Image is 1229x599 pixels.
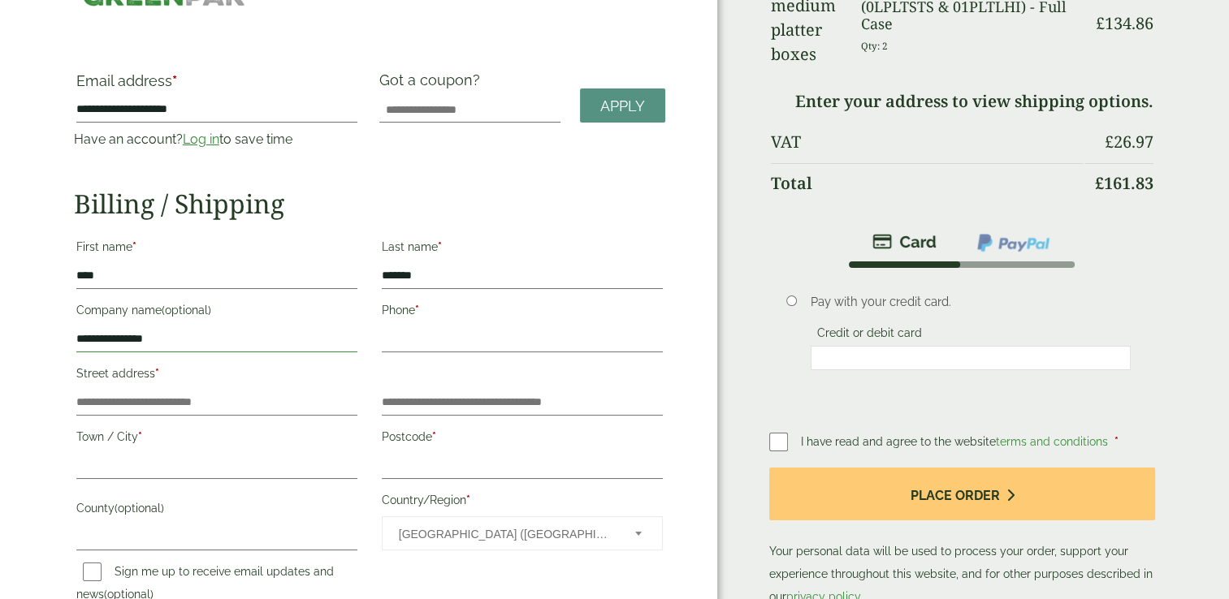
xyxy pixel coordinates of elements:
label: County [76,497,357,524]
span: Country/Region [382,516,663,550]
img: stripe.png [872,232,937,252]
h2: Billing / Shipping [74,188,665,219]
span: (optional) [115,502,164,515]
abbr: required [415,304,419,317]
p: Have an account? to save time [74,130,360,149]
abbr: required [466,493,470,506]
span: £ [1105,131,1114,153]
abbr: required [155,367,159,380]
bdi: 161.83 [1095,172,1153,194]
label: First name [76,235,357,263]
iframe: Secure card payment input frame [816,351,1125,365]
bdi: 134.86 [1096,12,1153,34]
th: Total [771,163,1084,203]
img: ppcp-gateway.png [976,232,1051,253]
label: Town / City [76,425,357,453]
span: (optional) [162,304,211,317]
label: Company name [76,299,357,326]
label: Got a coupon? [379,71,487,97]
th: VAT [771,123,1084,162]
a: Apply [580,88,665,123]
label: Last name [382,235,663,263]
span: £ [1096,12,1105,34]
span: I have read and agree to the website [801,435,1111,448]
abbr: required [132,240,136,253]
abbr: required [1114,435,1119,448]
button: Place order [769,468,1156,520]
span: Apply [600,97,645,115]
small: Qty: 2 [861,40,888,52]
abbr: required [172,72,177,89]
span: United Kingdom (UK) [399,517,613,551]
label: Postcode [382,425,663,453]
td: Enter your address to view shipping options. [771,82,1154,121]
label: Street address [76,362,357,390]
a: Log in [183,131,219,147]
p: Pay with your credit card. [811,293,1130,311]
bdi: 26.97 [1105,131,1153,153]
a: terms and conditions [996,435,1108,448]
label: Phone [382,299,663,326]
abbr: required [432,430,436,443]
abbr: required [438,240,442,253]
label: Country/Region [382,489,663,516]
abbr: required [138,430,142,443]
input: Sign me up to receive email updates and news(optional) [83,562,102,581]
label: Email address [76,74,357,97]
span: £ [1095,172,1104,194]
label: Credit or debit card [811,326,928,344]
